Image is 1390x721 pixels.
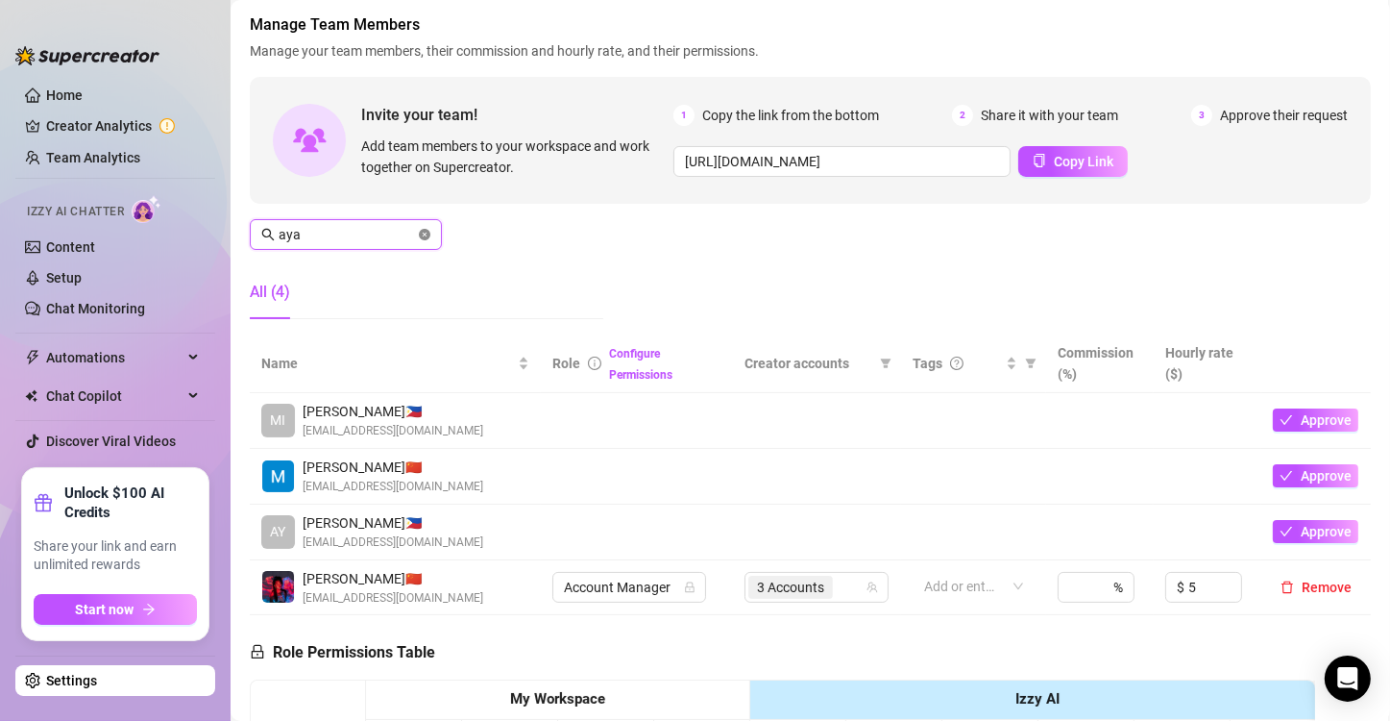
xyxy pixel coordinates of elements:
button: close-circle [419,229,430,240]
span: check [1280,525,1293,538]
span: filter [1025,358,1036,369]
a: Content [46,239,95,255]
span: filter [1021,349,1040,378]
span: Tags [913,353,942,374]
span: Share it with your team [981,105,1118,126]
img: Kristine Bayadog [262,571,294,603]
span: Copy the link from the bottom [702,105,879,126]
span: thunderbolt [25,350,40,365]
span: Manage Team Members [250,13,1371,37]
span: Approve [1301,468,1352,484]
a: Setup [46,270,82,286]
span: filter [880,358,891,369]
span: Creator accounts [744,353,872,374]
span: Share your link and earn unlimited rewards [34,537,197,575]
button: Start nowarrow-right [34,594,197,625]
span: 2 [952,105,973,126]
img: AI Chatter [132,195,161,223]
span: info-circle [588,357,601,370]
span: filter [876,349,895,378]
span: delete [1280,581,1294,594]
span: AY [271,521,286,542]
span: lock [250,644,265,659]
span: search [261,228,275,241]
span: lock [684,582,695,593]
img: Chat Copilot [25,389,37,403]
span: check [1280,469,1293,483]
a: Home [46,87,83,103]
span: [EMAIL_ADDRESS][DOMAIN_NAME] [303,422,483,440]
span: Approve their request [1220,105,1348,126]
span: [PERSON_NAME] 🇵🇭 [303,401,483,422]
span: Role [552,356,580,371]
a: Discover Viral Videos [46,434,176,449]
span: arrow-right [142,603,156,616]
span: 3 Accounts [757,577,824,598]
a: Creator Analytics exclamation-circle [46,111,200,141]
span: [EMAIL_ADDRESS][DOMAIN_NAME] [303,478,483,496]
div: Open Intercom Messenger [1325,656,1371,702]
span: check [1280,413,1293,427]
span: 3 Accounts [748,576,833,599]
button: Approve [1273,464,1358,487]
input: Search members [279,224,415,245]
span: Remove [1302,580,1352,595]
span: 3 [1191,105,1212,126]
th: Name [250,335,541,393]
img: logo-BBDzfeDw.svg [15,46,159,65]
span: question-circle [950,357,963,370]
span: Approve [1301,524,1352,539]
span: Add team members to your workspace and work together on Supercreator. [361,136,666,178]
span: Chat Copilot [46,381,183,411]
span: [PERSON_NAME] 🇨🇳 [303,457,483,478]
button: Copy Link [1018,146,1128,177]
button: Approve [1273,520,1358,543]
span: MI [271,410,286,431]
span: 1 [673,105,695,126]
span: Invite your team! [361,103,673,127]
span: Automations [46,342,183,373]
span: [PERSON_NAME] 🇨🇳 [303,568,483,589]
span: copy [1033,154,1046,167]
span: Approve [1301,412,1352,428]
span: [EMAIL_ADDRESS][DOMAIN_NAME] [303,589,483,608]
span: Manage your team members, their commission and hourly rate, and their permissions. [250,40,1371,62]
button: Approve [1273,409,1358,432]
span: Start now [76,602,134,617]
img: Mariane Cayas [262,460,294,492]
a: Team Analytics [46,150,140,165]
span: [PERSON_NAME] 🇵🇭 [303,512,483,534]
strong: Unlock $100 AI Credits [64,484,197,522]
a: Configure Permissions [609,347,672,382]
th: Hourly rate ($) [1154,335,1261,393]
a: Settings [46,673,97,688]
div: All (4) [250,281,290,304]
span: Copy Link [1054,154,1113,169]
a: Chat Monitoring [46,301,145,316]
strong: Izzy AI [1016,690,1061,708]
button: Remove [1273,576,1359,599]
h5: Role Permissions Table [250,641,435,664]
strong: My Workspace [510,690,605,708]
span: [EMAIL_ADDRESS][DOMAIN_NAME] [303,534,483,552]
span: gift [34,493,53,512]
span: Name [261,353,514,374]
span: Izzy AI Chatter [27,203,124,221]
span: team [866,582,878,593]
span: Account Manager [564,573,695,602]
th: Commission (%) [1046,335,1154,393]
